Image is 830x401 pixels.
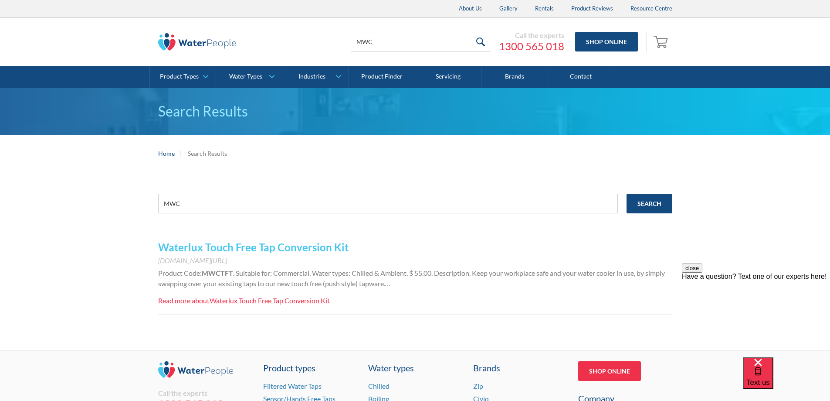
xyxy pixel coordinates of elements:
[216,66,282,88] a: Water Types
[158,101,672,122] h1: Search Results
[158,296,210,305] div: Read more about
[548,66,614,88] a: Contact
[263,361,357,374] a: Product types
[682,264,830,368] iframe: podium webchat widget prompt
[158,149,175,158] a: Home
[202,269,233,277] strong: MWCTFT
[158,33,237,51] img: The Water People
[499,40,564,53] a: 1300 565 018
[473,361,567,374] div: Brands
[210,296,330,305] div: Waterlux Touch Free Tap Conversion Kit
[499,31,564,40] div: Call the experts
[578,361,641,381] a: Shop Online
[158,295,330,306] a: Read more aboutWaterlux Touch Free Tap Conversion Kit
[368,382,390,390] a: Chilled
[179,148,183,158] div: |
[282,66,348,88] a: Industries
[349,66,415,88] a: Product Finder
[158,269,665,288] span: . Suitable for: Commercial. Water types: Chilled & Ambient. $ 55.00. Description. Keep your workp...
[654,34,670,48] img: shopping cart
[158,194,618,213] input: e.g. chilled water cooler
[481,66,548,88] a: Brands
[385,279,390,288] span: …
[651,31,672,52] a: Open empty cart
[627,194,672,213] input: Search
[160,73,199,80] div: Product Types
[150,66,216,88] a: Product Types
[158,241,349,254] a: Waterlux Touch Free Tap Conversion Kit
[575,32,638,51] a: Shop Online
[263,382,322,390] a: Filtered Water Taps
[743,357,830,401] iframe: podium webchat widget bubble
[188,149,227,158] div: Search Results
[473,382,483,390] a: Zip
[415,66,481,88] a: Servicing
[158,255,672,266] div: [DOMAIN_NAME][URL]
[368,361,462,374] a: Water types
[158,389,252,398] div: Call the experts
[351,32,490,51] input: Search products
[229,73,262,80] div: Water Types
[298,73,325,80] div: Industries
[158,269,202,277] span: Product Code:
